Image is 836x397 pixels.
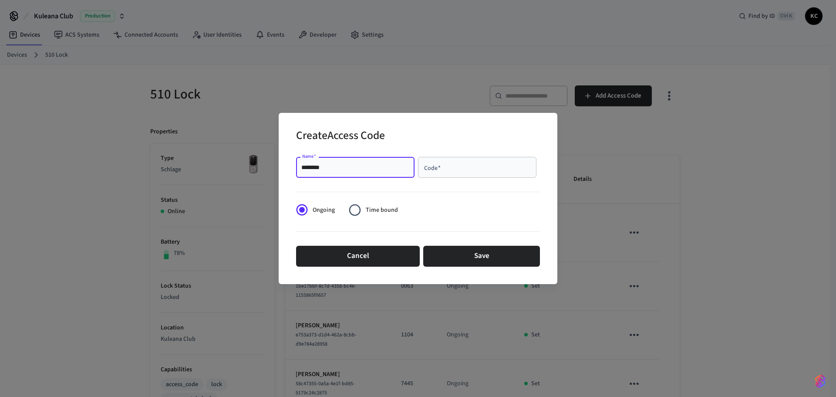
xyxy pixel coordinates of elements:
img: SeamLogoGradient.69752ec5.svg [815,374,826,388]
label: Name [302,153,316,159]
span: Ongoing [313,206,335,215]
button: Save [423,246,540,267]
button: Cancel [296,246,420,267]
span: Time bound [366,206,398,215]
h2: Create Access Code [296,123,385,150]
